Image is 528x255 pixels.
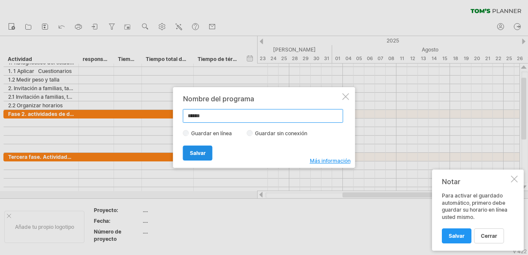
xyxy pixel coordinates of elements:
[449,233,465,239] span: Salvar
[310,158,351,164] span: Más información
[474,228,504,243] a: cerrar
[442,177,509,186] div: Notar
[183,146,213,161] a: Salvar
[253,130,315,137] label: Guardar sin conexión
[442,192,507,220] font: Para activar el guardado automático, primero debe guardar su horario en línea usted mismo.
[190,150,206,156] span: Salvar
[189,130,239,137] label: Guardar en línea
[442,228,471,243] a: Salvar
[481,233,497,239] span: cerrar
[183,95,341,103] div: Nombre del programa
